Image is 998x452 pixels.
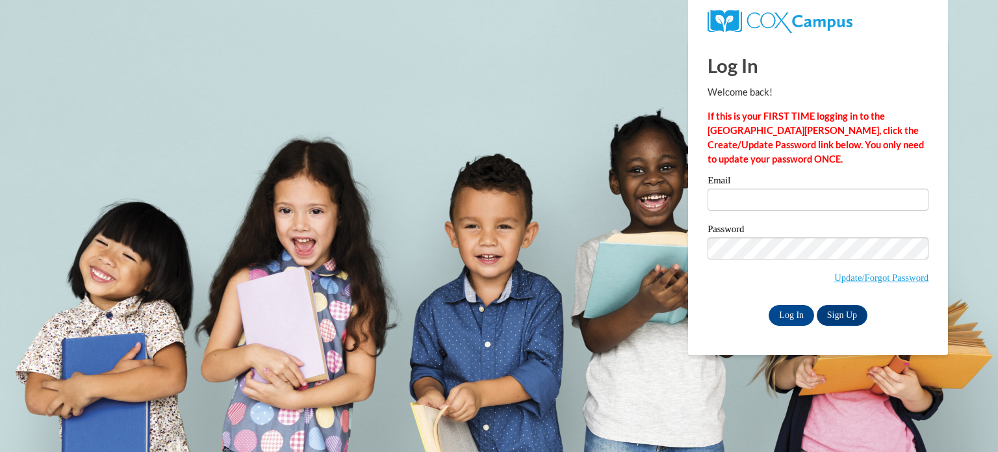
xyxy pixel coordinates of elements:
[769,305,814,326] input: Log In
[708,15,852,26] a: COX Campus
[817,305,867,326] a: Sign Up
[708,111,924,165] strong: If this is your FIRST TIME logging in to the [GEOGRAPHIC_DATA][PERSON_NAME], click the Create/Upd...
[708,85,928,100] p: Welcome back!
[708,52,928,79] h1: Log In
[708,10,852,33] img: COX Campus
[708,176,928,189] label: Email
[708,224,928,237] label: Password
[834,273,928,283] a: Update/Forgot Password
